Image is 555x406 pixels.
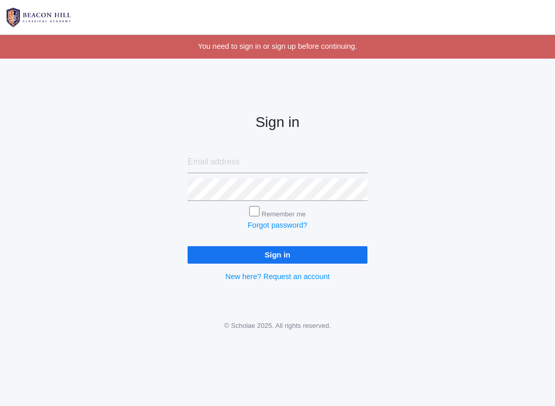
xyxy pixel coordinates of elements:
a: Forgot password? [248,221,307,229]
a: New here? Request an account [225,272,329,281]
input: Sign in [188,246,367,263]
h2: Sign in [188,115,367,131]
label: Remember me [262,210,306,218]
input: Email address [188,151,367,174]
